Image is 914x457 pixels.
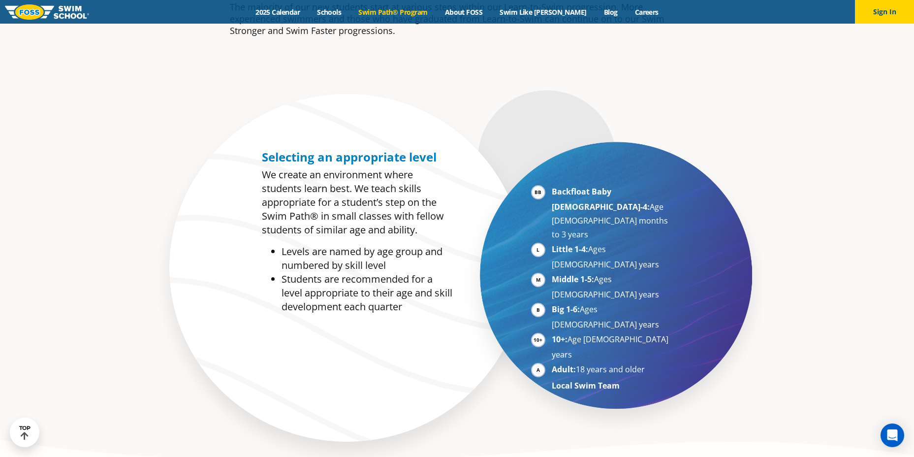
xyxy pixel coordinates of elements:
[5,4,89,20] img: FOSS Swim School Logo
[309,7,350,17] a: Schools
[552,364,576,375] strong: Adult:
[552,242,672,271] li: Ages [DEMOGRAPHIC_DATA] years
[552,185,672,241] li: Age [DEMOGRAPHIC_DATA] months to 3 years
[626,7,667,17] a: Careers
[19,425,31,440] div: TOP
[881,424,904,447] div: Open Intercom Messenger
[595,7,626,17] a: Blog
[436,7,491,17] a: About FOSS
[350,7,436,17] a: Swim Path® Program
[552,304,580,315] strong: Big 1-6:
[552,362,672,378] li: 18 years and older
[552,302,672,331] li: Ages [DEMOGRAPHIC_DATA] years
[262,168,452,237] p: We create an environment where students learn best. We teach skills appropriate for a student’s s...
[247,7,309,17] a: 2025 Calendar
[262,149,437,165] span: Selecting an appropriate level
[491,7,596,17] a: Swim Like [PERSON_NAME]
[552,380,620,391] strong: Local Swim Team
[552,274,594,285] strong: Middle 1-5:
[552,332,672,361] li: Age [DEMOGRAPHIC_DATA] years
[282,245,452,272] li: Levels are named by age group and numbered by skill level
[282,272,452,314] li: Students are recommended for a level appropriate to their age and skill development each quarter
[552,272,672,301] li: Ages [DEMOGRAPHIC_DATA] years
[552,244,588,255] strong: Little 1-4:
[552,186,650,212] strong: Backfloat Baby [DEMOGRAPHIC_DATA]-4:
[552,334,567,345] strong: 10+:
